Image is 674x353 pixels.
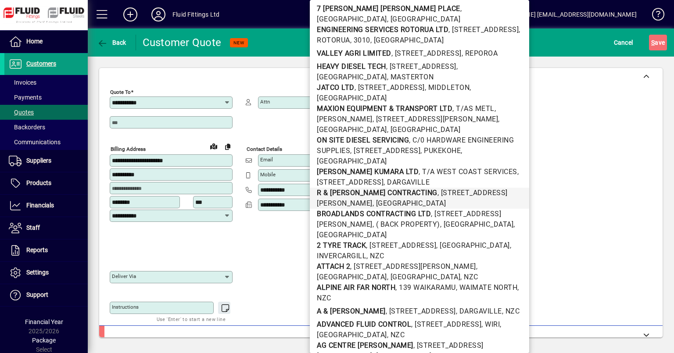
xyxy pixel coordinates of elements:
span: , DARGAVILLE [384,178,430,186]
span: , [GEOGRAPHIC_DATA] [317,83,471,102]
span: , [STREET_ADDRESS] [317,168,519,186]
span: , REPOROA [461,49,498,57]
span: , MASTERTON [387,73,434,81]
span: , NZC [366,252,384,260]
span: , [STREET_ADDRESS][PERSON_NAME] [317,189,508,207]
span: , T/AS METL, [PERSON_NAME] [317,104,496,123]
b: R & [PERSON_NAME] CONTRACTING [317,189,437,197]
span: , [STREET_ADDRESS][PERSON_NAME] [372,115,498,123]
b: [PERSON_NAME] KUMARA LTD [317,168,419,176]
b: ATTACH 2 [317,262,350,271]
span: , [STREET_ADDRESS] [354,83,424,92]
span: , WAIMATE NORTH [455,283,517,292]
span: , [STREET_ADDRESS] [386,62,456,71]
span: , [STREET_ADDRESS] [448,25,519,34]
span: , [GEOGRAPHIC_DATA] [317,115,500,134]
span: , ROTORUA [317,25,520,44]
span: , C/0 HARDWARE ENGINEERING SUPPLIES [317,136,514,155]
b: ENGINEERING SERVICES ROTORUA LTD [317,25,448,34]
span: , INVERCARGILL [317,241,511,260]
span: , [GEOGRAPHIC_DATA] [317,320,502,339]
span: , [STREET_ADDRESS] [385,307,455,315]
b: MAXION EQUIPMENT & TRANSPORT LTD [317,104,452,113]
span: , [GEOGRAPHIC_DATA] [317,146,462,165]
span: , NZC [502,307,520,315]
span: , ( BACK PROPERTY) [372,220,440,228]
span: , 139 WAIKARAMU [395,283,456,292]
b: AG CENTRE [PERSON_NAME] [317,341,413,349]
b: ON SITE DIESEL SERVICING [317,136,409,144]
span: , [GEOGRAPHIC_DATA] [372,199,446,207]
b: VALLEY AGRI LIMITED [317,49,391,57]
span: , [STREET_ADDRESS] [366,241,436,250]
b: HEAVY DIESEL TECH [317,62,386,71]
span: , [STREET_ADDRESS][PERSON_NAME] [350,262,476,271]
span: , NZC [387,331,405,339]
span: , NZC [460,273,478,281]
span: , 3010 [350,36,370,44]
span: , [GEOGRAPHIC_DATA] [317,220,515,239]
span: , [GEOGRAPHIC_DATA] [387,15,460,23]
span: , MIDDLETON [424,83,470,92]
span: , [GEOGRAPHIC_DATA] [370,36,444,44]
b: 7 [PERSON_NAME] [PERSON_NAME] PLACE [317,4,460,13]
span: , [GEOGRAPHIC_DATA] [317,4,462,23]
b: ALPINE AIR FAR NORTH [317,283,395,292]
span: , PUKEKOHE [420,146,461,155]
span: , [GEOGRAPHIC_DATA] [440,220,513,228]
b: A & [PERSON_NAME] [317,307,386,315]
span: , [GEOGRAPHIC_DATA] [387,125,460,134]
span: , T/A WEST COAST SERVICES [419,168,517,176]
b: ADVANCED FLUID CONTROL [317,320,411,328]
span: , [GEOGRAPHIC_DATA] [436,241,510,250]
span: , [STREET_ADDRESS] [350,146,420,155]
span: , [STREET_ADDRESS] [411,320,481,328]
span: , WIRI [481,320,500,328]
span: , [STREET_ADDRESS] [391,49,461,57]
span: , [STREET_ADDRESS][PERSON_NAME] [317,210,501,228]
span: , NZC [317,283,519,302]
b: BROADLANDS CONTRACTING LTD [317,210,431,218]
span: , [GEOGRAPHIC_DATA] [317,262,477,281]
b: 2 TYRE TRACK [317,241,366,250]
span: , [GEOGRAPHIC_DATA] [317,62,458,81]
b: JATCO LTD [317,83,355,92]
span: , DARGAVILLE [455,307,502,315]
span: , [GEOGRAPHIC_DATA] [387,273,460,281]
